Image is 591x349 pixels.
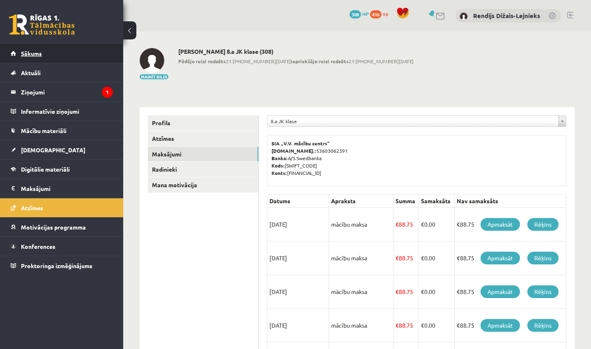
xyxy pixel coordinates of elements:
a: 308 mP [350,10,369,17]
span: Konferences [21,243,55,250]
h2: [PERSON_NAME] 8.a JK klase (308) [178,48,414,55]
a: Konferences [11,237,113,256]
a: 8.a JK klase [267,116,566,126]
a: Apmaksāt [481,285,520,298]
span: Aktuāli [21,69,41,76]
legend: Ziņojumi [21,83,113,101]
a: Ziņojumi1 [11,83,113,101]
a: Mana motivācija [148,177,258,193]
td: [DATE] [267,241,329,275]
b: Iepriekšējo reizi redzēts [291,58,349,64]
span: € [421,254,424,262]
a: Sākums [11,44,113,63]
a: Rēķins [527,252,559,264]
a: Apmaksāt [481,218,520,231]
p: 53603062391 A/S Swedbanka [SWIFT_CODE] [FINANCIAL_ID] [271,140,562,177]
span: [DEMOGRAPHIC_DATA] [21,146,85,154]
span: Mācību materiāli [21,127,67,134]
b: SIA „V.V. mācību centrs” [271,140,330,147]
td: mācību maksa [329,275,393,309]
td: €88.75 [455,309,566,342]
b: Banka: [271,155,288,161]
a: Aktuāli [11,63,113,82]
th: Apraksts [329,195,393,208]
a: 416 xp [370,10,392,17]
a: Radinieki [148,162,258,177]
td: mācību maksa [329,208,393,241]
a: [DEMOGRAPHIC_DATA] [11,140,113,159]
td: 0.00 [419,275,455,309]
td: €88.75 [455,275,566,309]
a: Maksājumi [148,147,258,162]
a: Rēķins [527,218,559,231]
span: € [421,220,424,228]
span: xp [383,10,388,17]
a: Atzīmes [11,198,113,217]
button: Mainīt bildi [140,74,168,79]
legend: Maksājumi [21,179,113,198]
b: Kods: [271,162,285,169]
a: Profils [148,115,258,131]
span: Sākums [21,50,42,57]
img: Rendijs Dižais-Lejnieks [460,12,468,21]
td: mācību maksa [329,309,393,342]
th: Summa [393,195,419,208]
td: [DATE] [267,309,329,342]
a: Rīgas 1. Tālmācības vidusskola [9,14,75,35]
td: 88.75 [393,208,419,241]
legend: Informatīvie ziņojumi [21,102,113,121]
span: € [421,288,424,295]
a: Apmaksāt [481,252,520,264]
th: Nav samaksāts [455,195,566,208]
span: Motivācijas programma [21,223,86,231]
td: €88.75 [455,208,566,241]
a: Atzīmes [148,131,258,146]
span: 21:[PHONE_NUMBER][DATE] 21:[PHONE_NUMBER][DATE] [178,57,414,65]
a: Rēķins [527,285,559,298]
b: Pēdējo reizi redzēts [178,58,226,64]
img: Rendijs Dižais-Lejnieks [140,48,164,73]
a: Informatīvie ziņojumi [11,102,113,121]
b: [DOMAIN_NAME].: [271,147,316,154]
th: Datums [267,195,329,208]
span: Atzīmes [21,204,43,211]
a: Rendijs Dižais-Lejnieks [473,11,540,20]
a: Digitālie materiāli [11,160,113,179]
td: mācību maksa [329,241,393,275]
td: 88.75 [393,241,419,275]
td: 0.00 [419,309,455,342]
a: Apmaksāt [481,319,520,332]
th: Samaksāts [419,195,455,208]
span: mP [362,10,369,17]
a: Maksājumi [11,179,113,198]
span: € [396,254,399,262]
span: € [396,288,399,295]
td: 0.00 [419,241,455,275]
a: Motivācijas programma [11,218,113,236]
td: 88.75 [393,275,419,309]
span: 8.a JK klase [271,116,555,126]
span: Digitālie materiāli [21,165,70,173]
b: Konts: [271,170,287,176]
span: € [396,220,399,228]
td: [DATE] [267,275,329,309]
i: 1 [102,87,113,98]
span: 308 [350,10,361,18]
td: 88.75 [393,309,419,342]
span: € [396,321,399,329]
span: Proktoringa izmēģinājums [21,262,92,269]
td: [DATE] [267,208,329,241]
td: €88.75 [455,241,566,275]
td: 0.00 [419,208,455,241]
span: € [421,321,424,329]
a: Proktoringa izmēģinājums [11,256,113,275]
a: Rēķins [527,319,559,332]
span: 416 [370,10,382,18]
a: Mācību materiāli [11,121,113,140]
